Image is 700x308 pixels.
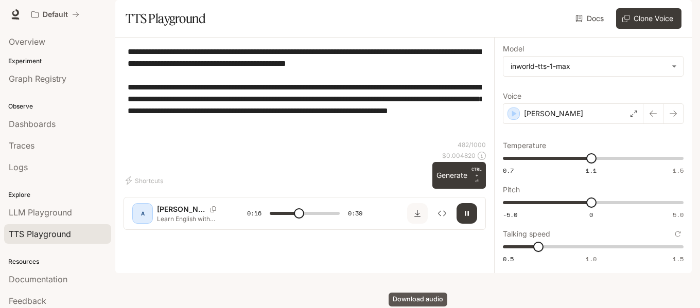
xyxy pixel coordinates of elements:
[157,204,206,214] p: [PERSON_NAME]
[616,8,681,29] button: Clone Voice
[586,166,597,175] span: 1.1
[503,45,524,52] p: Model
[432,162,486,189] button: GenerateCTRL +⏎
[407,203,428,224] button: Download audio
[573,8,608,29] a: Docs
[503,255,514,263] span: 0.5
[471,166,482,185] p: ⏎
[432,203,452,224] button: Inspect
[43,10,68,19] p: Default
[126,8,205,29] h1: TTS Playground
[589,210,593,219] span: 0
[27,4,84,25] button: All workspaces
[503,186,520,193] p: Pitch
[503,166,514,175] span: 0.7
[206,206,220,212] button: Copy Voice ID
[511,61,667,71] div: inworld-tts-1-max
[673,210,684,219] span: 5.0
[503,210,517,219] span: -5.0
[503,230,550,238] p: Talking speed
[672,228,684,240] button: Reset to default
[348,208,362,219] span: 0:39
[673,166,684,175] span: 1.5
[471,166,482,178] p: CTRL +
[503,93,521,100] p: Voice
[389,293,447,306] div: Download audio
[134,205,151,222] div: A
[247,208,261,219] span: 0:16
[503,57,683,76] div: inworld-tts-1-max
[124,172,167,189] button: Shortcuts
[503,142,546,149] p: Temperature
[157,214,222,223] p: Learn English with [PERSON_NAME]'s daily routine. This audiobook offers 5 versions with progressi...
[673,255,684,263] span: 1.5
[586,255,597,263] span: 1.0
[524,108,583,119] p: [PERSON_NAME]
